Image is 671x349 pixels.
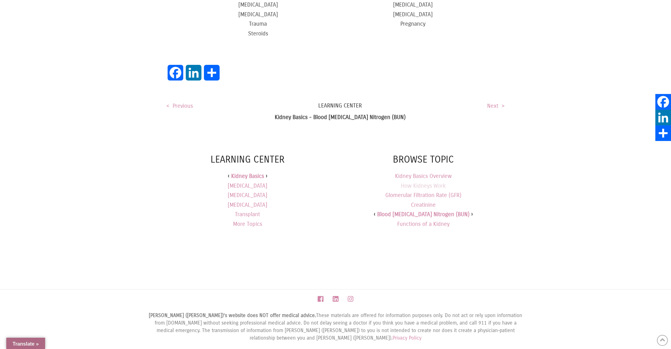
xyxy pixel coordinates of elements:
a: Facebook [318,296,323,302]
a: Glomerular Filtration Rate (GFR) [385,192,461,199]
a: Functions of a Kidney [397,221,450,227]
a: Creatinine [411,201,436,208]
div: These materials are offered for information purposes only. Do not act or rely upon information fr... [148,312,523,342]
a: Blood [MEDICAL_DATA] Nitrogen (BUN) [377,211,470,218]
a: Share [203,65,221,87]
a: < Previous [166,102,193,109]
a: Facebook [655,94,671,110]
a: LinkedIn [655,110,671,125]
h4: Browse Topic [342,153,505,166]
a: Facebook [166,65,185,87]
a: How Kidneys Work [401,182,446,189]
a: Privacy Policy [393,335,421,341]
h4: Learning Center [166,153,329,166]
a: More Topics [233,219,262,229]
a: LinkedIn [185,65,203,87]
b: Kidney Basics - Blood [MEDICAL_DATA] Nitrogen (BUN) [275,114,406,121]
span: Translate » [13,341,39,346]
a: Kidney Basics Overview [395,173,452,180]
a: [MEDICAL_DATA] [228,181,267,191]
a: Instagram [348,296,353,302]
a: Kidney Basics [231,171,264,181]
a: Learning Center [166,102,505,110]
a: [MEDICAL_DATA] [228,200,267,210]
a: LinkedIn [333,296,338,302]
a: Transplant [235,210,260,219]
a: Back to Top [657,335,668,346]
strong: [PERSON_NAME] ([PERSON_NAME])’s website does NOT offer medical advice. [149,312,316,318]
a: Next > [487,102,505,109]
a: [MEDICAL_DATA] [228,190,267,200]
